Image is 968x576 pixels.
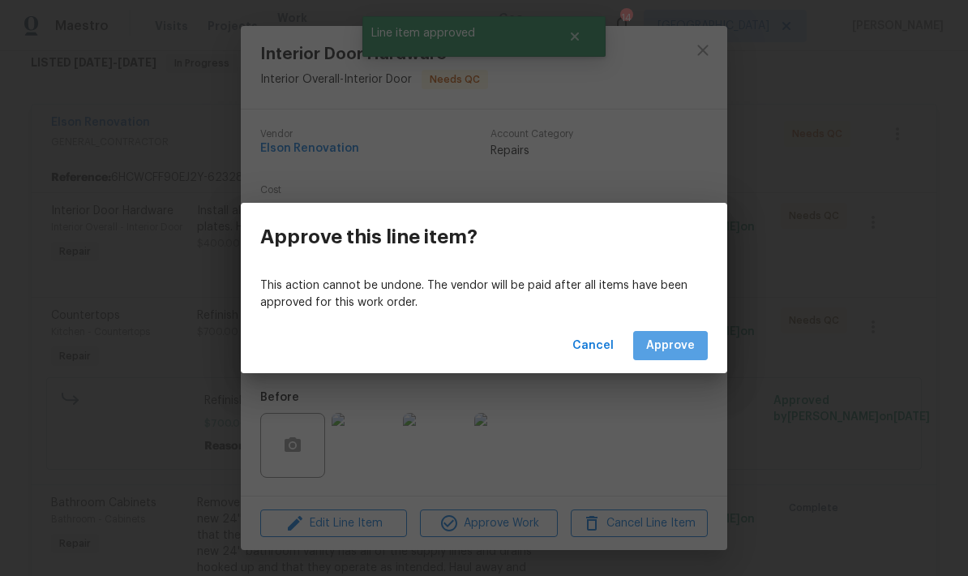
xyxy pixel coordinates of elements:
p: This action cannot be undone. The vendor will be paid after all items have been approved for this... [260,277,708,312]
span: Approve [646,336,695,356]
span: Cancel [572,336,614,356]
h3: Approve this line item? [260,226,478,248]
button: Cancel [566,331,620,361]
button: Approve [633,331,708,361]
